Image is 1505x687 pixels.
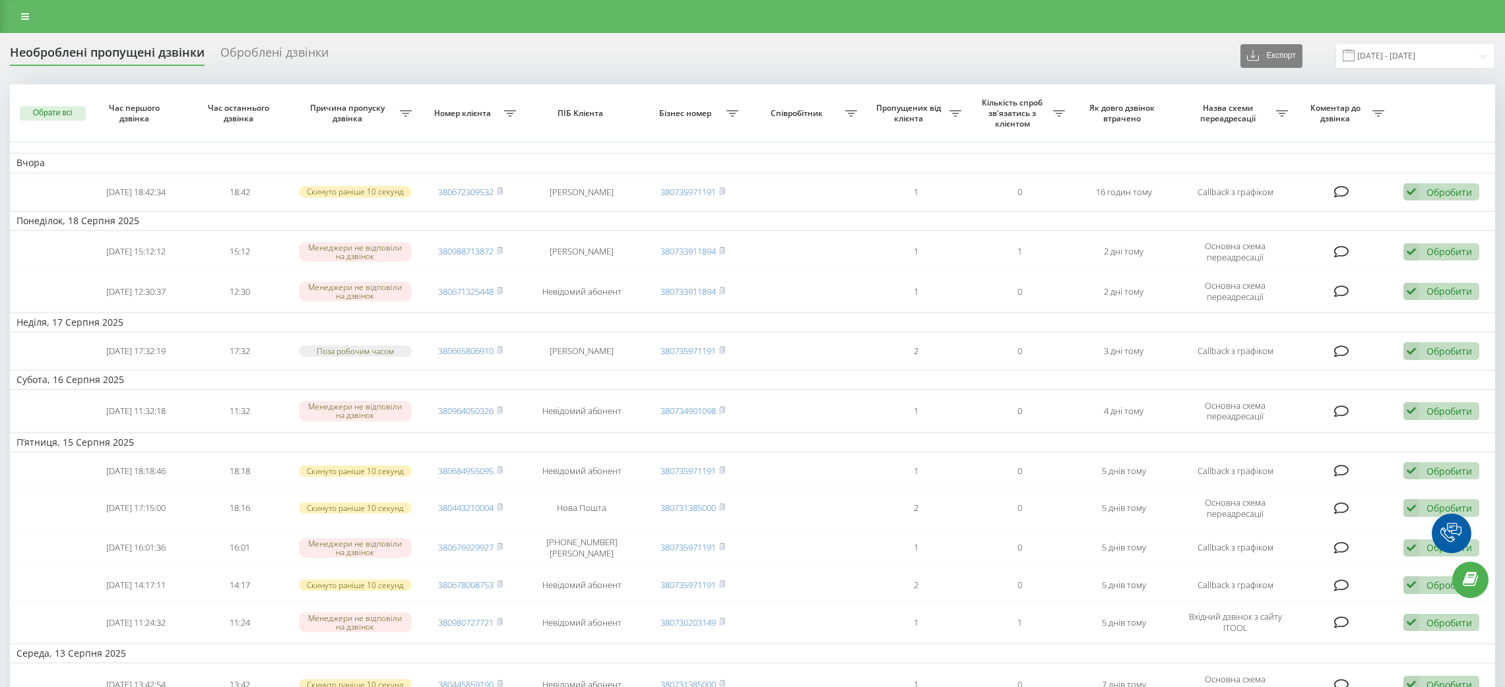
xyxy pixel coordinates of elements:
a: 380678008753 [438,579,494,591]
td: 1 [864,176,968,208]
td: [PERSON_NAME] [523,176,641,208]
div: Менеджери не відповіли на дзвінок [299,538,412,558]
td: 4 дні тому [1072,392,1176,429]
td: 14:17 [188,569,292,601]
td: 2 дні тому [1072,233,1176,270]
td: 0 [968,273,1072,310]
td: Нова Пошта [523,490,641,527]
div: Обробити [1426,465,1472,477]
td: 0 [968,569,1072,601]
td: 1 [864,233,968,270]
a: 380988713872 [438,245,494,257]
a: 380964050326 [438,405,494,417]
a: 380730203149 [660,616,716,628]
td: 0 [968,455,1072,487]
td: [DATE] 11:32:18 [84,392,189,429]
div: Менеджери не відповіли на дзвінок [299,401,412,421]
a: 380733911894 [660,245,716,257]
a: 380734901098 [660,405,716,417]
div: Обробити [1426,579,1472,591]
td: [DATE] 18:42:34 [84,176,189,208]
a: 380735971191 [660,186,716,198]
span: Час першого дзвінка [95,103,177,123]
td: Callback з графіком [1176,176,1295,208]
td: 1 [968,233,1072,270]
td: 18:18 [188,455,292,487]
td: Невідомий абонент [523,392,641,429]
td: [PHONE_NUMBER] [PERSON_NAME] [523,529,641,566]
div: Обробити [1426,285,1472,297]
td: [DATE] 16:01:36 [84,529,189,566]
td: Callback з графіком [1176,569,1295,601]
td: П’ятниця, 15 Серпня 2025 [10,433,1495,452]
td: Вхідний дзвінок з сайту ITOOL [1176,604,1295,641]
td: 1 [864,455,968,487]
td: 0 [968,335,1072,367]
div: Поза робочим часом [299,345,412,357]
td: 0 [968,529,1072,566]
div: Обробити [1426,502,1472,514]
td: 1 [864,604,968,641]
td: 2 дні тому [1072,273,1176,310]
td: 18:16 [188,490,292,527]
div: Скинуто раніше 10 секунд [299,465,412,477]
td: Неділя, 17 Серпня 2025 [10,313,1495,332]
td: Середа, 13 Серпня 2025 [10,643,1495,663]
td: 5 днів тому [1072,490,1176,527]
div: Скинуто раніше 10 секунд [299,580,412,591]
div: Скинуто раніше 10 секунд [299,502,412,514]
span: Бізнес номер [648,108,727,119]
span: Коментар до дзвінка [1301,103,1372,123]
div: Необроблені пропущені дзвінки [10,45,205,66]
a: 380684955095 [438,465,494,477]
a: 380672309532 [438,186,494,198]
td: 1 [864,392,968,429]
td: 1 [864,273,968,310]
td: 2 [864,490,968,527]
td: Callback з графіком [1176,529,1295,566]
div: Обробити [1426,186,1472,198]
div: Обробити [1426,541,1472,554]
td: Невідомий абонент [523,273,641,310]
a: 380735971191 [660,541,716,553]
td: 1 [864,529,968,566]
span: Час останнього дзвінка [199,103,281,123]
a: 380733911894 [660,285,716,297]
div: Обробити [1426,405,1472,417]
td: 16:01 [188,529,292,566]
td: [DATE] 11:24:32 [84,604,189,641]
a: 380665806910 [438,345,494,357]
td: 12:30 [188,273,292,310]
td: 5 днів тому [1072,455,1176,487]
span: Співробітник [752,108,845,119]
button: Обрати всі [20,106,86,121]
td: Callback з графіком [1176,455,1295,487]
span: Причина пропуску дзвінка [299,103,400,123]
div: Менеджери не відповіли на дзвінок [299,282,412,301]
a: 380731385000 [660,502,716,514]
a: 380443210004 [438,502,494,514]
td: Субота, 16 Серпня 2025 [10,370,1495,390]
a: 380735971191 [660,345,716,357]
span: Номер клієнта [425,108,504,119]
span: Назва схеми переадресації [1182,103,1276,123]
button: Експорт [1240,44,1302,68]
td: [DATE] 12:30:37 [84,273,189,310]
td: 11:32 [188,392,292,429]
td: Вчора [10,153,1495,173]
td: 15:12 [188,233,292,270]
div: Скинуто раніше 10 секунд [299,186,412,197]
td: 1 [968,604,1072,641]
td: 0 [968,392,1072,429]
td: [DATE] 14:17:11 [84,569,189,601]
td: 2 [864,335,968,367]
td: 11:24 [188,604,292,641]
td: 5 днів тому [1072,604,1176,641]
td: 5 днів тому [1072,569,1176,601]
div: Менеджери не відповіли на дзвінок [299,612,412,632]
a: 380735971191 [660,465,716,477]
td: Невідомий абонент [523,569,641,601]
a: 380735971191 [660,579,716,591]
div: Менеджери не відповіли на дзвінок [299,242,412,262]
span: Пропущених від клієнта [870,103,949,123]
